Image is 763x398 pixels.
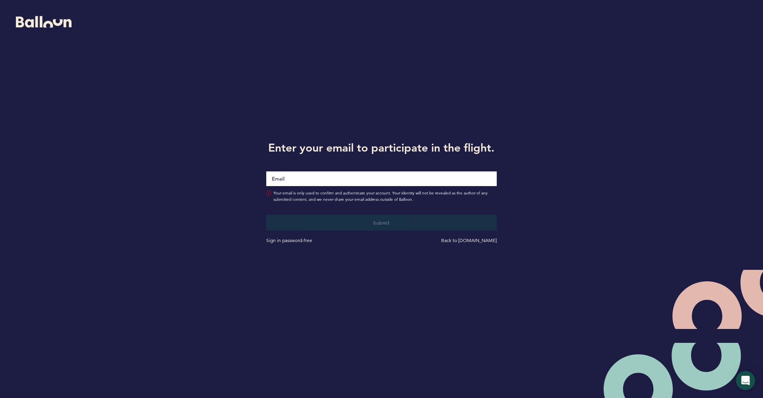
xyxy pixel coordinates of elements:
[266,171,497,186] input: Email
[266,215,497,231] button: Submit
[441,237,497,243] a: Back to [DOMAIN_NAME]
[273,190,497,203] span: Your email is only used to confirm and authenticate your account. Your identity will not be revea...
[736,371,755,390] div: Open Intercom Messenger
[260,140,503,156] h1: Enter your email to participate in the flight.
[266,237,312,243] a: Sign in password-free
[373,219,389,226] span: Submit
